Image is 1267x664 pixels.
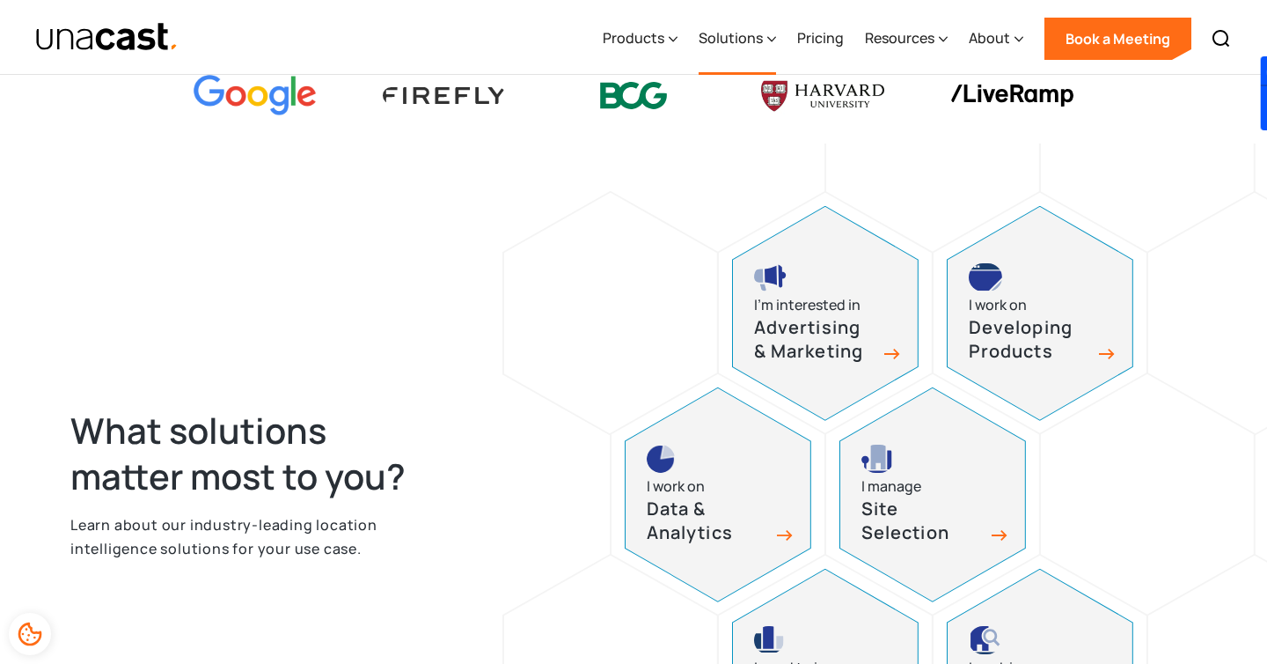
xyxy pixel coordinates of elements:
img: Firefly Advertising logo [383,87,506,104]
a: Pricing [797,3,844,75]
img: Google logo Color [194,75,317,116]
a: developing products iconI work onDeveloping Products [947,206,1133,421]
img: BCG logo [572,70,695,121]
div: I work on [647,475,705,498]
div: Products [603,3,677,75]
div: Products [603,27,664,48]
img: site performance icon [754,626,784,654]
div: Solutions [699,27,763,48]
a: pie chart iconI work onData & Analytics [625,387,811,602]
p: Learn about our industry-leading location intelligence solutions for your use case. [70,513,442,560]
div: Resources [865,27,934,48]
img: site selection icon [861,445,894,473]
a: home [35,22,179,53]
img: advertising and marketing icon [754,263,787,291]
img: Unacast text logo [35,22,179,53]
div: Cookie Preferences [9,613,51,655]
img: liveramp logo [950,85,1073,107]
img: developing products icon [969,263,1002,291]
div: Resources [865,3,948,75]
h2: What solutions matter most to you? [70,408,442,499]
div: About [969,3,1023,75]
div: I’m interested in [754,293,861,317]
a: advertising and marketing iconI’m interested inAdvertising & Marketing [732,206,919,421]
div: I manage [861,475,921,498]
img: Harvard U logo [761,75,884,117]
h3: Developing Products [969,316,1092,363]
h3: Data & Analytics [647,498,770,544]
div: Solutions [699,3,776,75]
img: Search icon [1211,28,1232,49]
img: competitive intelligence icon [969,626,1001,654]
a: Book a Meeting [1044,18,1191,60]
h3: Advertising & Marketing [754,316,877,363]
h3: Site Selection [861,498,985,544]
div: About [969,27,1010,48]
img: pie chart icon [647,445,675,473]
div: I work on [969,293,1027,317]
a: site selection icon I manageSite Selection [839,387,1026,602]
